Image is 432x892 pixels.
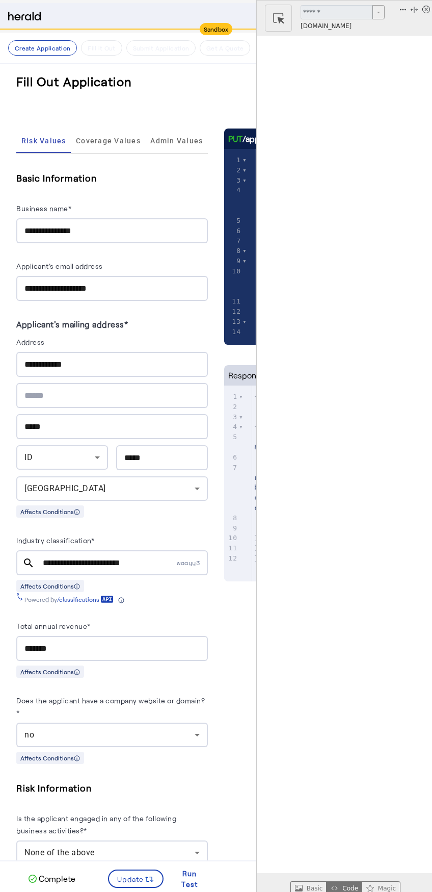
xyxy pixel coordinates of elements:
[253,870,313,888] button: Settings
[224,155,242,165] div: 1
[254,544,259,552] span: ]
[254,514,416,522] span: : ,
[24,452,33,462] span: ID
[224,432,239,442] div: 5
[16,73,132,90] h3: Fill Out Application
[224,365,416,561] herald-code-block: Response
[228,133,242,145] span: PUT
[16,505,84,518] div: Affects Conditions
[81,40,122,56] button: Fill it Out
[200,40,250,56] button: Get A Quote
[224,216,242,226] div: 5
[254,464,425,512] span: "For parameter rsk_b3jm_2017_naics_index, value must be one of the Herald Index codes. You can ge...
[254,403,322,411] span: : ,
[16,204,71,213] label: Business name*
[254,534,259,542] span: }
[176,868,204,889] div: Run Test
[8,12,41,21] img: Herald Logo
[224,523,239,533] div: 9
[24,848,95,857] span: None of the above
[254,464,425,512] span: : ,
[24,483,106,493] span: [GEOGRAPHIC_DATA]
[16,557,41,569] mat-icon: search
[224,392,239,402] div: 1
[8,40,77,56] button: Create Application
[224,307,242,317] div: 12
[224,463,239,473] div: 7
[224,543,239,553] div: 11
[224,412,239,422] div: 3
[254,554,259,562] span: }
[16,752,84,764] div: Affects Conditions
[76,137,141,144] span: Coverage Values
[254,453,389,461] span: : ,
[108,870,164,888] button: Update
[16,338,45,346] label: Address
[150,137,203,144] span: Admin Values
[224,226,242,236] div: 6
[16,319,128,329] label: Applicant's mailing address*
[224,327,242,337] div: 14
[117,874,144,884] span: Update
[16,170,208,186] h5: Basic Information
[224,422,239,432] div: 4
[224,513,239,523] div: 8
[224,452,239,463] div: 6
[228,133,290,145] div: /applications
[57,595,114,603] a: /classifications
[24,595,124,603] div: Powered by
[254,524,380,532] span: :
[16,696,205,717] label: Does the applicant have a company website or domain?*
[224,246,242,256] div: 8
[21,137,66,144] span: Risk Values
[254,423,259,430] span: {
[224,533,239,543] div: 10
[254,393,259,400] span: {
[16,780,208,796] h5: Risk Information
[16,814,176,835] label: Is the applicant engaged in any of the following business activities?*
[224,402,239,412] div: 2
[224,266,242,276] div: 10
[224,175,242,186] div: 3
[16,666,84,678] div: Affects Conditions
[177,558,208,567] span: waayy3
[224,185,242,195] div: 4
[254,433,416,451] span: : ,
[254,413,317,421] span: : [
[16,536,94,545] label: Industry classification*
[37,873,75,885] p: Complete
[16,622,91,630] label: Total annual revenue*
[24,730,34,740] span: no
[224,256,242,266] div: 9
[126,40,196,56] button: Submit Application
[224,165,242,175] div: 2
[224,317,242,327] div: 13
[16,262,103,270] label: Applicant's email address
[224,296,242,307] div: 11
[224,236,242,246] div: 7
[228,369,265,381] div: Response
[224,553,239,564] div: 12
[168,870,212,888] button: Run Test
[16,580,84,592] div: Affects Conditions
[200,23,233,35] div: Sandbox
